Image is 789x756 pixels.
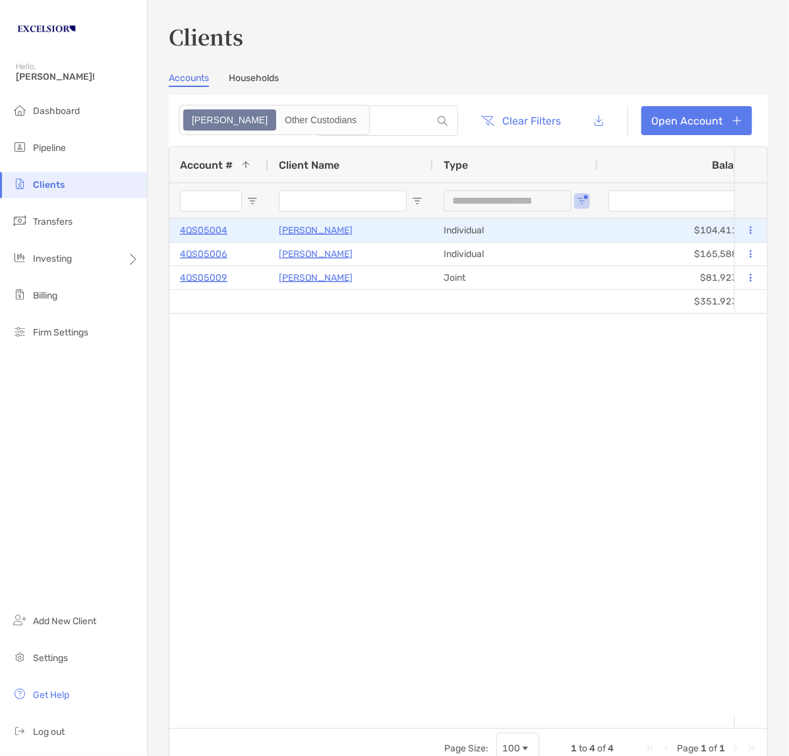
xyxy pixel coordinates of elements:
[577,196,587,206] button: Open Filter Menu
[279,190,407,212] input: Client Name Filter Input
[179,105,370,135] div: segmented control
[33,142,66,154] span: Pipeline
[712,159,752,171] span: Balance
[645,743,656,754] div: First Page
[12,250,28,266] img: investing icon
[33,105,80,117] span: Dashboard
[730,743,741,754] div: Next Page
[169,21,768,51] h3: Clients
[12,139,28,155] img: pipeline icon
[33,327,88,338] span: Firm Settings
[746,743,757,754] div: Last Page
[33,726,65,738] span: Log out
[169,73,209,87] a: Accounts
[444,743,488,754] div: Page Size:
[701,743,707,754] span: 1
[180,246,227,262] a: 4QS05006
[278,111,364,129] div: Other Custodians
[12,324,28,339] img: firm-settings icon
[641,106,752,135] a: Open Account
[502,743,520,754] div: 100
[608,190,736,212] input: Balance Filter Input
[247,196,258,206] button: Open Filter Menu
[16,71,139,82] span: [PERSON_NAME]!
[12,176,28,192] img: clients icon
[433,266,598,289] div: Joint
[185,111,275,129] div: Zoe
[12,723,28,739] img: logout icon
[12,287,28,303] img: billing icon
[597,743,606,754] span: of
[33,616,96,627] span: Add New Client
[12,213,28,229] img: transfers icon
[589,743,595,754] span: 4
[471,106,571,135] button: Clear Filters
[12,102,28,118] img: dashboard icon
[661,743,672,754] div: Previous Page
[180,222,227,239] a: 4QS05004
[571,743,577,754] span: 1
[598,266,763,289] div: $81,923.93
[608,743,614,754] span: 4
[33,689,69,701] span: Get Help
[719,743,725,754] span: 1
[33,216,73,227] span: Transfers
[33,653,68,664] span: Settings
[438,116,448,126] img: input icon
[598,243,763,266] div: $165,588.59
[12,649,28,665] img: settings icon
[12,612,28,628] img: add_new_client icon
[412,196,423,206] button: Open Filter Menu
[180,159,233,171] span: Account #
[33,290,57,301] span: Billing
[16,5,77,53] img: Zoe Logo
[709,743,717,754] span: of
[229,73,279,87] a: Households
[598,219,763,242] div: $104,411.08
[33,179,65,190] span: Clients
[433,243,598,266] div: Individual
[12,686,28,702] img: get-help icon
[180,270,227,286] a: 4QS05009
[433,219,598,242] div: Individual
[33,253,72,264] span: Investing
[444,159,468,171] span: Type
[579,743,587,754] span: to
[279,159,339,171] span: Client Name
[279,270,353,286] a: [PERSON_NAME]
[279,222,353,239] a: [PERSON_NAME]
[598,290,763,313] div: $351,923.60
[279,246,353,262] a: [PERSON_NAME]
[180,190,242,212] input: Account # Filter Input
[677,743,699,754] span: Page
